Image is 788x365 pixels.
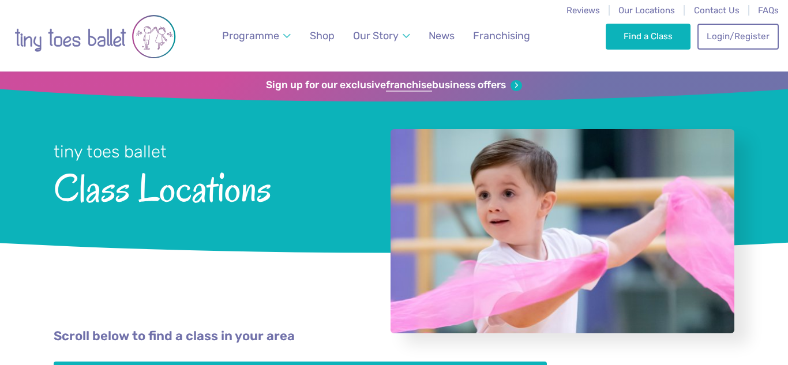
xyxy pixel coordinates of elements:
[222,29,279,42] span: Programme
[54,328,734,345] p: Scroll below to find a class in your area
[14,7,176,66] img: tiny toes ballet
[348,23,416,49] a: Our Story
[386,79,432,92] strong: franchise
[473,29,530,42] span: Franchising
[54,142,167,161] small: tiny toes ballet
[758,5,779,16] a: FAQs
[606,24,691,49] a: Find a Class
[423,23,460,49] a: News
[266,79,521,92] a: Sign up for our exclusivefranchisebusiness offers
[566,5,600,16] a: Reviews
[217,23,297,49] a: Programme
[694,5,740,16] a: Contact Us
[54,163,360,210] span: Class Locations
[429,29,455,42] span: News
[697,24,778,49] a: Login/Register
[618,5,675,16] a: Our Locations
[310,29,335,42] span: Shop
[305,23,340,49] a: Shop
[353,29,399,42] span: Our Story
[468,23,535,49] a: Franchising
